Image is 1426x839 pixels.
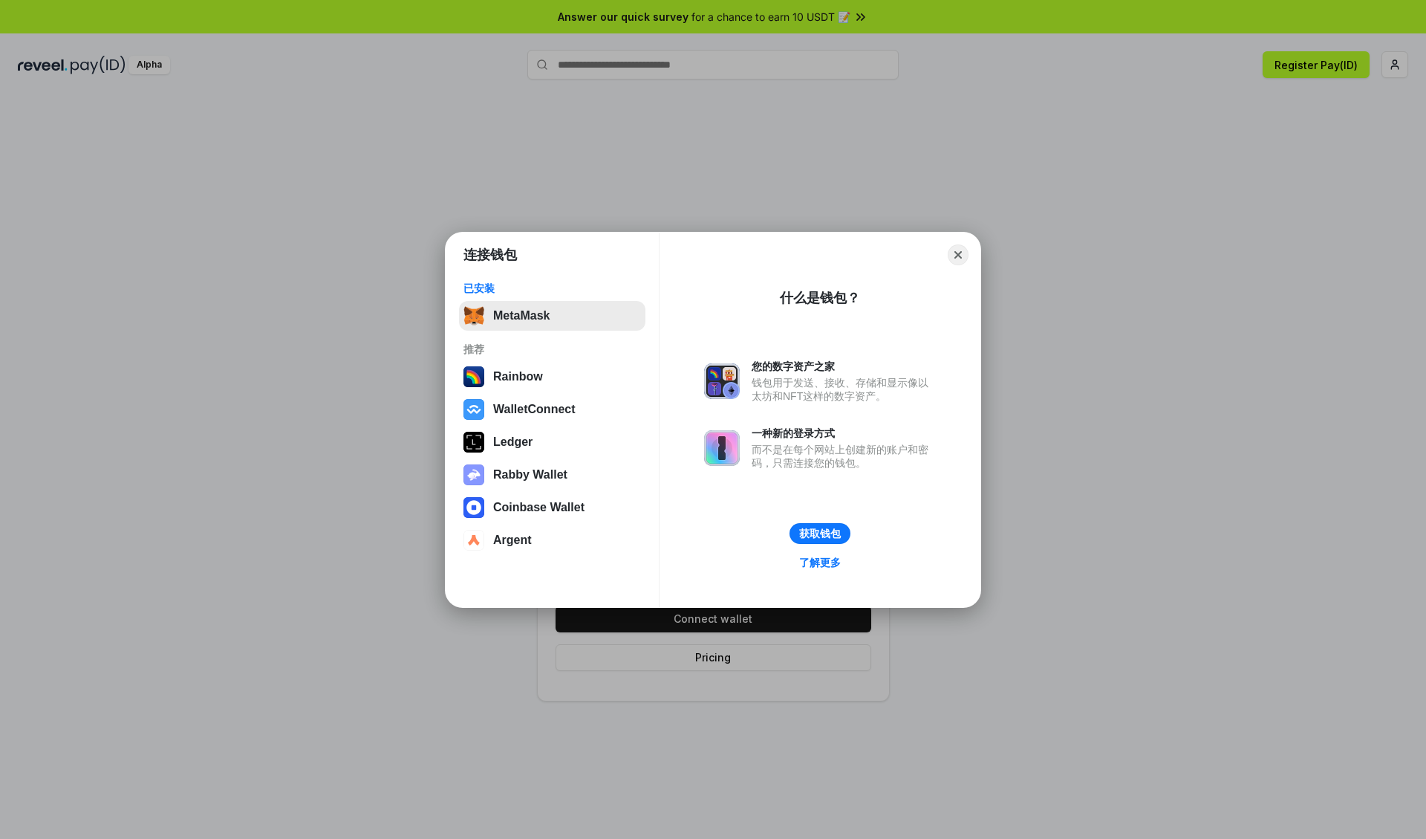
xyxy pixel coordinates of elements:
[493,403,576,416] div: WalletConnect
[799,527,841,540] div: 获取钱包
[463,399,484,420] img: svg+xml,%3Csvg%20width%3D%2228%22%20height%3D%2228%22%20viewBox%3D%220%200%2028%2028%22%20fill%3D...
[493,468,567,482] div: Rabby Wallet
[463,282,641,295] div: 已安装
[789,523,850,544] button: 获取钱包
[790,553,850,572] a: 了解更多
[752,376,936,403] div: 钱包用于发送、接收、存储和显示像以太坊和NFT这样的数字资产。
[799,556,841,569] div: 了解更多
[459,395,645,424] button: WalletConnect
[459,493,645,522] button: Coinbase Wallet
[463,464,484,485] img: svg+xml,%3Csvg%20xmlns%3D%22http%3A%2F%2Fwww.w3.org%2F2000%2Fsvg%22%20fill%3D%22none%22%20viewBox...
[752,360,936,373] div: 您的数字资产之家
[704,363,740,399] img: svg+xml,%3Csvg%20xmlns%3D%22http%3A%2F%2Fwww.w3.org%2F2000%2Fsvg%22%20fill%3D%22none%22%20viewBox...
[463,343,641,356] div: 推荐
[459,362,645,392] button: Rainbow
[704,430,740,466] img: svg+xml,%3Csvg%20xmlns%3D%22http%3A%2F%2Fwww.w3.org%2F2000%2Fsvg%22%20fill%3D%22none%22%20viewBox...
[463,530,484,551] img: svg+xml,%3Csvg%20width%3D%2228%22%20height%3D%2228%22%20viewBox%3D%220%200%2028%2028%22%20fill%3D...
[752,443,936,470] div: 而不是在每个网站上创建新的账户和密码，只需连接您的钱包。
[459,460,645,490] button: Rabby Wallet
[463,246,517,264] h1: 连接钱包
[463,497,484,518] img: svg+xml,%3Csvg%20width%3D%2228%22%20height%3D%2228%22%20viewBox%3D%220%200%2028%2028%22%20fill%3D...
[463,366,484,387] img: svg+xml,%3Csvg%20width%3D%22120%22%20height%3D%22120%22%20viewBox%3D%220%200%20120%20120%22%20fil...
[459,427,645,457] button: Ledger
[459,525,645,555] button: Argent
[493,309,550,323] div: MetaMask
[493,534,532,547] div: Argent
[780,289,860,307] div: 什么是钱包？
[752,427,936,440] div: 一种新的登录方式
[493,370,543,383] div: Rainbow
[463,432,484,453] img: svg+xml,%3Csvg%20xmlns%3D%22http%3A%2F%2Fwww.w3.org%2F2000%2Fsvg%22%20width%3D%2228%22%20height%3...
[493,435,533,449] div: Ledger
[459,301,645,331] button: MetaMask
[493,501,585,514] div: Coinbase Wallet
[948,244,968,265] button: Close
[463,305,484,326] img: svg+xml,%3Csvg%20fill%3D%22none%22%20height%3D%2233%22%20viewBox%3D%220%200%2035%2033%22%20width%...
